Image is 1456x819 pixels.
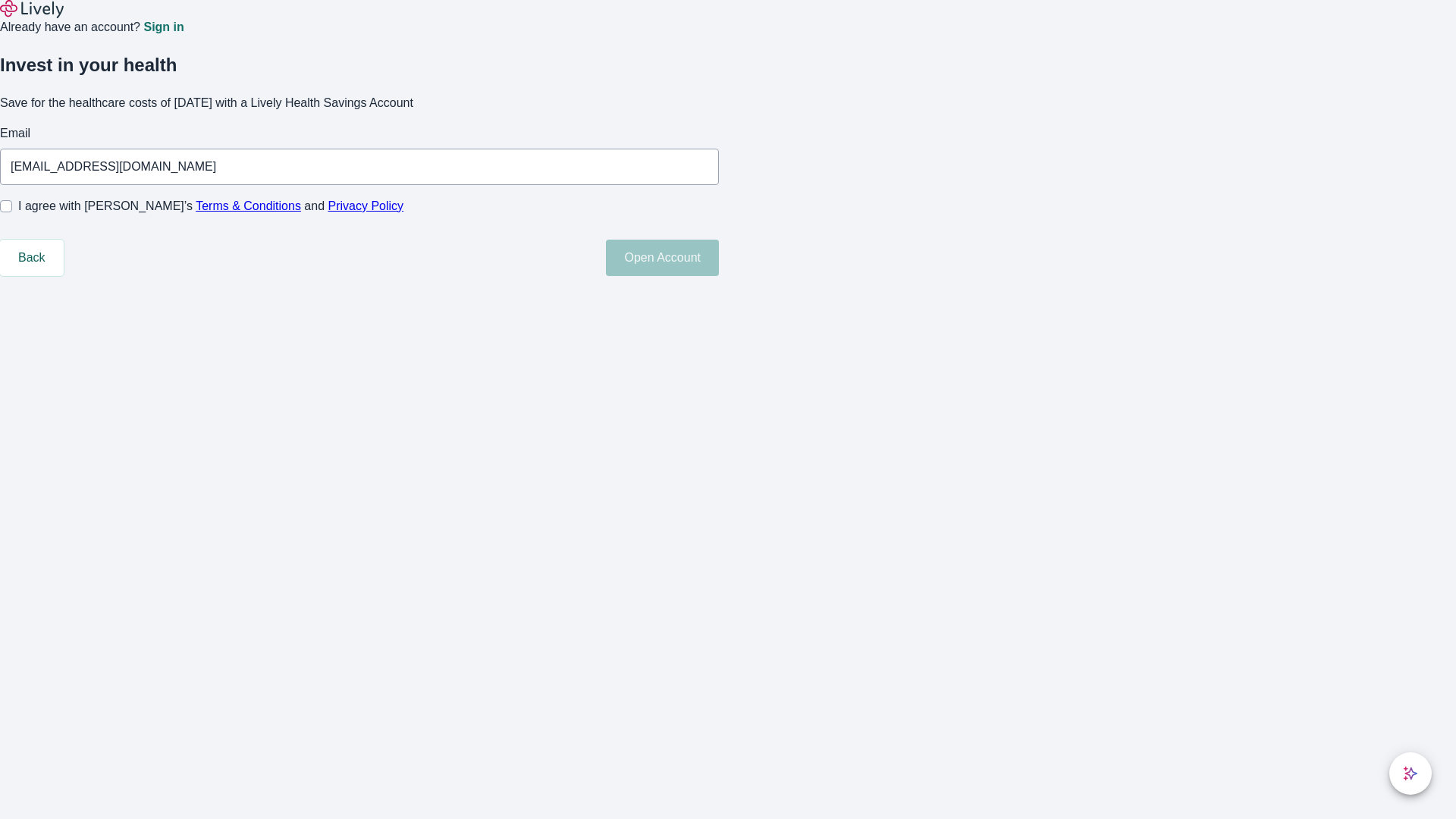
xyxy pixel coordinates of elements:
span: I agree with [PERSON_NAME]’s and [18,197,403,215]
a: Privacy Policy [328,199,404,212]
svg: Lively AI Assistant [1403,766,1418,781]
button: chat [1389,752,1432,795]
a: Sign in [143,21,184,33]
a: Terms & Conditions [196,199,301,212]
